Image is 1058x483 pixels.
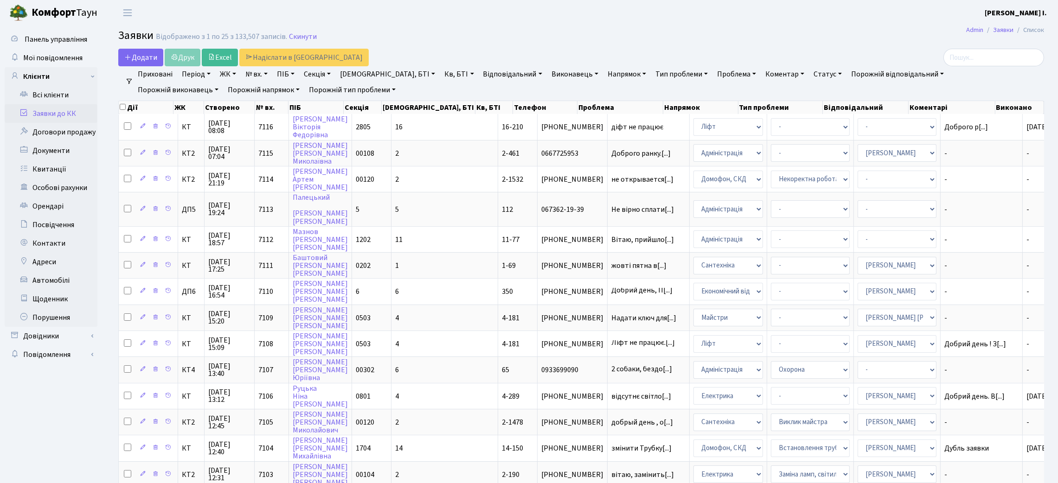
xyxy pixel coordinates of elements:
[5,216,97,234] a: Посвідчення
[944,314,1019,322] span: -
[293,357,348,383] a: [PERSON_NAME][PERSON_NAME]Юріївна
[356,365,374,375] span: 00302
[182,314,200,322] span: КТ
[738,101,823,114] th: Тип проблеми
[258,417,273,427] span: 7105
[293,166,348,192] a: [PERSON_NAME]Артем[PERSON_NAME]
[541,445,603,452] span: [PHONE_NUMBER]
[944,391,1005,401] span: Добрий день. В[...]
[611,123,686,131] span: діфт не працює
[208,172,250,187] span: [DATE] 21:19
[182,206,200,213] span: ДП5
[604,66,650,82] a: Напрямок
[356,286,359,297] span: 6
[1026,443,1049,453] span: [DATE]
[258,339,273,349] span: 7108
[541,150,603,157] span: 0667725953
[663,101,738,114] th: Напрямок
[823,101,909,114] th: Відповідальний
[611,261,667,271] span: жовті пятна в[...]
[293,140,348,166] a: [PERSON_NAME][PERSON_NAME]Миколаївна
[182,288,200,295] span: ДП6
[611,443,672,453] span: змінити Трубку[...]
[541,206,603,213] span: 067362-19-39
[395,443,403,453] span: 14
[1026,174,1029,184] span: -
[118,27,154,44] span: Заявки
[382,101,475,114] th: [DEMOGRAPHIC_DATA], БТІ
[356,313,371,323] span: 0503
[395,148,399,159] span: 2
[395,122,403,132] span: 16
[208,415,250,430] span: [DATE] 12:45
[258,122,273,132] span: 7116
[119,101,173,114] th: Дії
[356,261,371,271] span: 0202
[944,150,1019,157] span: -
[985,8,1047,18] b: [PERSON_NAME] І.
[242,66,271,82] a: № вх.
[502,443,523,453] span: 14-150
[305,82,399,98] a: Порожній тип проблеми
[216,66,240,82] a: ЖК
[395,365,399,375] span: 6
[502,339,519,349] span: 4-181
[502,313,519,323] span: 4-181
[258,235,273,245] span: 7112
[611,337,675,348] span: Ліфт не працює.[...]
[356,470,374,480] span: 00104
[5,253,97,271] a: Адреси
[356,339,371,349] span: 0503
[9,4,28,22] img: logo.png
[258,148,273,159] span: 7115
[577,101,663,114] th: Проблема
[541,236,603,243] span: [PHONE_NUMBER]
[1026,365,1029,375] span: -
[395,261,399,271] span: 1
[611,470,674,480] span: вітаю, замінить[...]
[502,391,519,401] span: 4-289
[985,7,1047,19] a: [PERSON_NAME] І.
[475,101,513,114] th: Кв, БТІ
[502,417,523,427] span: 2-1478
[182,419,200,426] span: КТ2
[293,305,348,331] a: [PERSON_NAME][PERSON_NAME][PERSON_NAME]
[23,53,83,63] span: Мої повідомлення
[395,313,399,323] span: 4
[208,362,250,377] span: [DATE] 13:40
[224,82,303,98] a: Порожній напрямок
[208,337,250,351] span: [DATE] 15:09
[336,66,439,82] a: [DEMOGRAPHIC_DATA], БТІ
[300,66,334,82] a: Секція
[5,141,97,160] a: Документи
[293,192,348,226] a: Палецький[PERSON_NAME][PERSON_NAME]
[541,419,603,426] span: [PHONE_NUMBER]
[178,66,214,82] a: Період
[611,364,672,374] span: 2 собаки, бездо[...]
[5,86,97,104] a: Всі клієнти
[611,174,673,184] span: не открывается[...]
[208,258,250,273] span: [DATE] 17:25
[611,235,674,245] span: Вітаю, прийшло[...]
[395,235,403,245] span: 11
[208,310,250,325] span: [DATE] 15:20
[1026,470,1029,480] span: -
[182,123,200,131] span: КТ
[1013,25,1044,35] li: Список
[344,101,381,114] th: Секція
[356,122,371,132] span: 2805
[480,66,546,82] a: Відповідальний
[293,114,348,140] a: [PERSON_NAME]ВікторіяФедорівна
[548,66,602,82] a: Виконавець
[810,66,846,82] a: Статус
[541,393,603,400] span: [PHONE_NUMBER]
[541,314,603,322] span: [PHONE_NUMBER]
[944,339,1006,349] span: Добрий день ! З[...]
[1026,122,1049,132] span: [DATE]
[258,286,273,297] span: 7110
[134,82,222,98] a: Порожній виконавець
[5,49,97,67] a: Мої повідомлення
[611,313,676,323] span: Надати ключ для[...]
[847,66,948,82] a: Порожній відповідальний
[502,204,513,215] span: 112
